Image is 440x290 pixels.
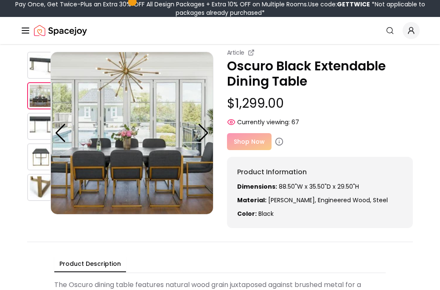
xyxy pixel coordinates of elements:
[27,143,54,170] img: https://storage.googleapis.com/spacejoy-main/assets/5efb35024e7d50002e761e17/product_4_19obh0o7nf4m9
[258,209,274,218] span: black
[237,118,290,126] span: Currently viewing:
[27,174,54,201] img: https://storage.googleapis.com/spacejoy-main/assets/5efb35024e7d50002e761e17/product_5_mjed3oak2h67
[268,196,388,204] span: [PERSON_NAME], engineered wood, steel
[237,209,257,218] strong: Color:
[237,167,403,177] h6: Product Information
[291,118,299,126] span: 67
[27,82,54,109] img: https://storage.googleapis.com/spacejoy-main/assets/5efb35024e7d50002e761e17/product_1_k86ikk0f86o
[27,113,54,140] img: https://storage.googleapis.com/spacejoy-main/assets/5efb35024e7d50002e761e17/product_2_lmikk9fdnp9
[20,17,420,44] nav: Global
[50,52,213,215] img: https://storage.googleapis.com/spacejoy-main/assets/5efb35024e7d50002e761e17/product_1_k86ikk0f86o
[34,22,87,39] a: Spacejoy
[227,96,413,111] p: $1,299.00
[227,48,245,57] small: Article
[227,59,413,89] p: Oscuro Black Extendable Dining Table
[27,52,54,79] img: https://storage.googleapis.com/spacejoy-main/assets/5efb35024e7d50002e761e17/product_0_i3n8ncgco3bg
[54,256,126,272] button: Product Description
[237,182,403,191] p: 88.50"W x 35.50"D x 29.50"H
[34,22,87,39] img: Spacejoy Logo
[237,182,277,191] strong: Dimensions:
[237,196,266,204] strong: Material:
